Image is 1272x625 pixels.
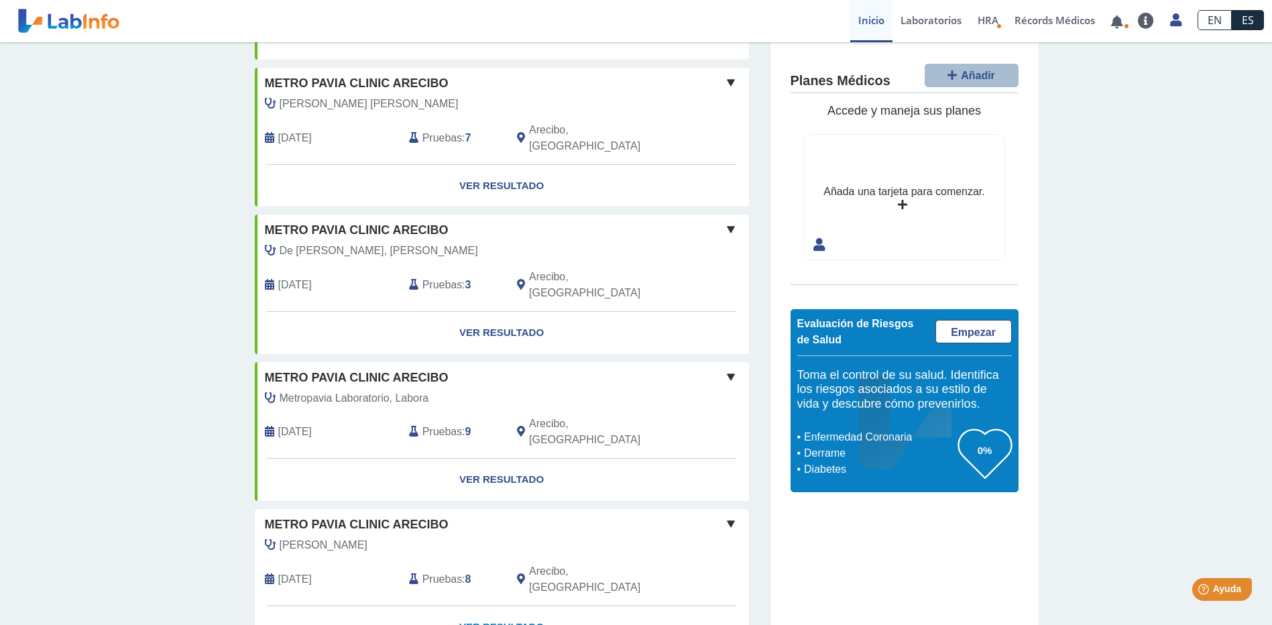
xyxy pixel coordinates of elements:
[465,279,471,290] b: 3
[961,70,995,81] span: Añadir
[278,277,312,293] span: 2023-04-12
[529,122,677,154] span: Arecibo, PR
[801,429,958,445] li: Enfermedad Coronaria
[255,165,749,207] a: Ver Resultado
[399,416,507,448] div: :
[280,390,429,406] span: Metropavia Laboratorio, Labora
[265,369,449,387] span: Metro Pavia Clinic Arecibo
[529,269,677,301] span: Arecibo, PR
[278,424,312,440] span: 2022-05-31
[422,571,462,587] span: Pruebas
[422,277,462,293] span: Pruebas
[791,73,890,89] h4: Planes Médicos
[399,122,507,154] div: :
[255,312,749,354] a: Ver Resultado
[925,64,1019,87] button: Añadir
[465,132,471,144] b: 7
[280,96,459,112] span: Lugo Lopez, Zahira
[797,368,1012,412] h5: Toma el control de su salud. Identifica los riesgos asociados a su estilo de vida y descubre cómo...
[958,442,1012,459] h3: 0%
[935,320,1012,343] a: Empezar
[422,424,462,440] span: Pruebas
[265,221,449,239] span: Metro Pavia Clinic Arecibo
[978,13,998,27] span: HRA
[280,537,367,553] span: Aldiva Hernandez, Nelson
[797,318,914,345] span: Evaluación de Riesgos de Salud
[399,563,507,595] div: :
[823,184,984,200] div: Añada una tarjeta para comenzar.
[801,445,958,461] li: Derrame
[278,130,312,146] span: 2023-10-26
[465,573,471,585] b: 8
[1198,10,1232,30] a: EN
[278,571,312,587] span: 2025-08-21
[280,243,478,259] span: De Jesus, Jorge
[1232,10,1264,30] a: ES
[801,461,958,477] li: Diabetes
[422,130,462,146] span: Pruebas
[827,104,981,117] span: Accede y maneja sus planes
[399,269,507,301] div: :
[265,516,449,534] span: Metro Pavia Clinic Arecibo
[951,327,996,338] span: Empezar
[529,563,677,595] span: Arecibo, PR
[465,426,471,437] b: 9
[265,74,449,93] span: Metro Pavia Clinic Arecibo
[529,416,677,448] span: Arecibo, PR
[1153,573,1257,610] iframe: Help widget launcher
[255,459,749,501] a: Ver Resultado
